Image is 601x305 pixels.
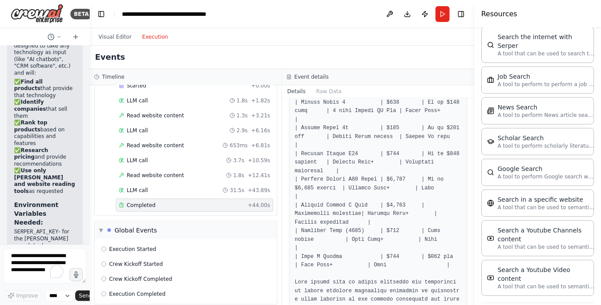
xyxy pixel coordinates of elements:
img: YoutubeVideoSearchTool [487,274,494,281]
span: Execution Started [109,246,156,253]
div: Google Search [498,164,594,173]
button: Raw Data [311,85,347,98]
h2: Events [95,51,125,63]
span: + 6.16s [251,127,270,134]
h4: Resources [481,9,517,19]
div: Global Events [114,226,157,235]
span: Read website content [127,142,184,149]
span: LLM call [127,127,148,134]
span: + 43.89s [248,187,270,194]
span: Send [79,292,92,299]
span: Crew Kickoff Completed [109,276,172,283]
p: A tool to perform scholarly literature search with a search_query. [498,142,594,149]
span: Read website content [127,172,184,179]
strong: Rank top products [14,120,48,133]
span: + 1.82s [251,97,270,104]
img: SerplyNewsSearchTool [487,107,494,114]
span: 3.7s [233,157,244,164]
span: Execution Completed [109,290,165,298]
button: Visual Editor [93,32,137,42]
span: + 6.81s [251,142,270,149]
button: Improve [4,290,42,301]
div: Search a Youtube Channels content [498,226,594,243]
span: 1.3s [237,112,248,119]
span: + 44.00s [248,202,270,209]
button: Start a new chat [69,32,83,42]
span: + 12.41s [248,172,270,179]
span: Improve [16,292,38,299]
div: Search in a specific website [498,195,594,204]
div: BETA [70,9,92,19]
img: SerperDevTool [487,41,494,48]
span: Read website content [127,112,184,119]
span: Started [127,82,146,89]
div: Job Search [498,72,594,81]
img: Logo [11,4,63,24]
span: LLM call [127,187,148,194]
p: A tool to perform to perform a job search in the [GEOGRAPHIC_DATA] with a search_query. [498,81,594,88]
span: 2.9s [237,127,248,134]
img: SerplyScholarSearchTool [487,138,494,145]
strong: Find all products [14,79,43,92]
span: ▼ [99,227,103,234]
div: Scholar Search [498,134,594,142]
span: 31.5s [230,187,244,194]
span: LLM call [127,157,148,164]
strong: Use only [PERSON_NAME] and website reading tools [14,167,75,194]
p: A tool to perform Google search with a search_query. [498,173,594,180]
p: ✅ that provide that technology ✅ that sell them ✅ based on capabilities and features ✅ and provid... [14,79,76,195]
p: A tool that can be used to semantic search a query from a Youtube Video content. [498,283,594,290]
span: + 10.59s [248,157,270,164]
span: + 0.00s [251,82,270,89]
h3: Timeline [102,73,125,80]
img: SerplyJobSearchTool [487,76,494,84]
img: WebsiteSearchTool [487,200,494,207]
span: 1.8s [233,172,244,179]
button: Send [75,290,103,301]
button: Details [282,85,311,98]
p: A tool that can be used to semantic search a query from a specific URL content. [498,204,594,211]
span: 1.8s [237,97,248,104]
p: A tool to perform News article search with a search_query. [498,112,594,119]
button: Hide left sidebar [95,8,107,20]
p: A tool that can be used to search the internet with a search_query. Supports different search typ... [498,50,594,57]
button: Click to speak your automation idea [70,268,83,281]
span: + 3.21s [251,112,270,119]
li: - for the [PERSON_NAME] search tool [14,229,76,250]
div: News Search [498,103,594,112]
span: Crew Kickoff Started [109,261,163,268]
span: Completed [127,202,155,209]
nav: breadcrumb [122,10,221,18]
h3: Event details [294,73,329,80]
strong: Identify companies [14,99,46,112]
div: Search a Youtube Video content [498,265,594,283]
p: A tool that can be used to semantic search a query from a Youtube Channels content. [498,243,594,251]
span: 653ms [230,142,248,149]
strong: Research pricing [14,147,48,160]
button: Execution [137,32,173,42]
div: Search the internet with Serper [498,33,594,50]
button: Hide right sidebar [455,8,467,20]
strong: Environment Variables Needed: [14,201,59,226]
span: LLM call [127,97,148,104]
p: The automation is designed to take any technology as input (like "AI chatbots", "CRM software", e... [14,36,76,77]
textarea: To enrich screen reader interactions, please activate Accessibility in Grammarly extension settings [4,248,86,283]
img: SerplyWebSearchTool [487,169,494,176]
button: Switch to previous chat [44,32,65,42]
img: YoutubeChannelSearchTool [487,235,494,242]
code: SERPER_API_KEY [14,229,59,235]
